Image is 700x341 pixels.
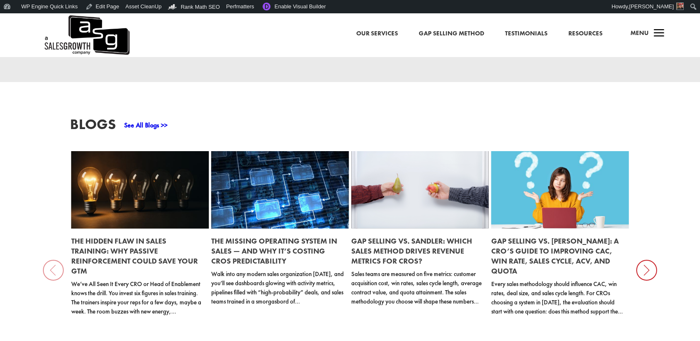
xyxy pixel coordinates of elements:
span: Menu [630,29,649,37]
p: Every sales methodology should influence CAC, win rates, deal size, and sales cycle length. For C... [491,279,625,316]
a: Gap Selling vs. Sandler: Which Sales Method Drives Revenue Metrics for CROs? [351,236,472,266]
span: a [651,25,667,42]
a: Gap Selling Method [419,28,484,39]
span: Rank Math SEO [181,4,220,10]
span: [PERSON_NAME] [629,3,674,10]
a: See All Blogs >> [124,121,167,129]
a: The Missing Operating System in Sales — And Why It’s Costing CROs Predictability [211,236,337,266]
p: Walk into any modern sales organization [DATE], and you’ll see dashboards glowing with activity m... [211,269,345,306]
a: Testimonials [505,28,547,39]
p: Sales teams are measured on five metrics: customer acquisition cost, win rates, sales cycle lengt... [351,269,485,306]
a: A Sales Growth Company Logo [43,13,130,57]
img: ASG Co. Logo [43,13,130,57]
p: We’ve All Seen It Every CRO or Head of Enablement knows the drill. You invest six figures in sale... [71,279,205,316]
h3: Blogs [70,117,116,136]
a: Gap Selling vs. [PERSON_NAME]: A CRO’s Guide to Improving CAC, Win Rate, Sales Cycle, ACV, and Quota [491,236,619,276]
a: Resources [568,28,602,39]
a: Our Services [356,28,398,39]
a: The Hidden Flaw in Sales Training: Why Passive Reinforcement Could Save Your GTM [71,236,198,276]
